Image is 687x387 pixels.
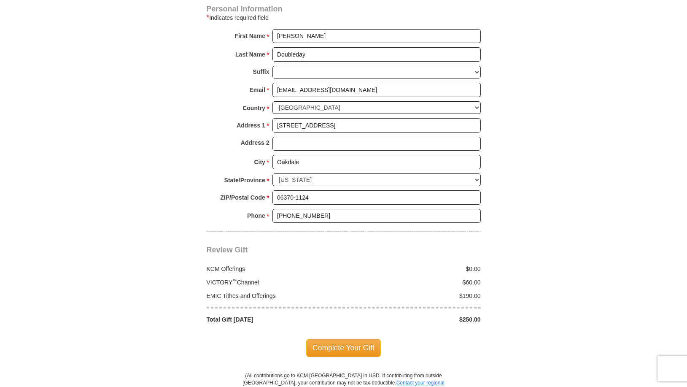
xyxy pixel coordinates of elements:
strong: First Name [235,30,265,42]
strong: City [254,156,265,168]
strong: Address 1 [237,119,265,131]
strong: Last Name [235,49,265,60]
div: KCM Offerings [202,265,344,273]
div: $250.00 [344,315,485,324]
strong: ZIP/Postal Code [220,192,265,203]
div: $190.00 [344,292,485,300]
sup: ™ [232,278,237,283]
div: VICTORY Channel [202,278,344,287]
strong: State/Province [224,174,265,186]
strong: Email [250,84,265,96]
span: Complete Your Gift [306,339,381,357]
div: Indicates required field [207,13,481,23]
span: Review Gift [207,246,248,254]
h4: Personal Information [207,5,481,12]
div: $60.00 [344,278,485,287]
strong: Suffix [253,66,269,78]
strong: Phone [247,210,265,222]
strong: Country [242,102,265,114]
div: EMIC Tithes and Offerings [202,292,344,300]
div: Total Gift [DATE] [202,315,344,324]
strong: Address 2 [241,137,269,149]
div: $0.00 [344,265,485,273]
